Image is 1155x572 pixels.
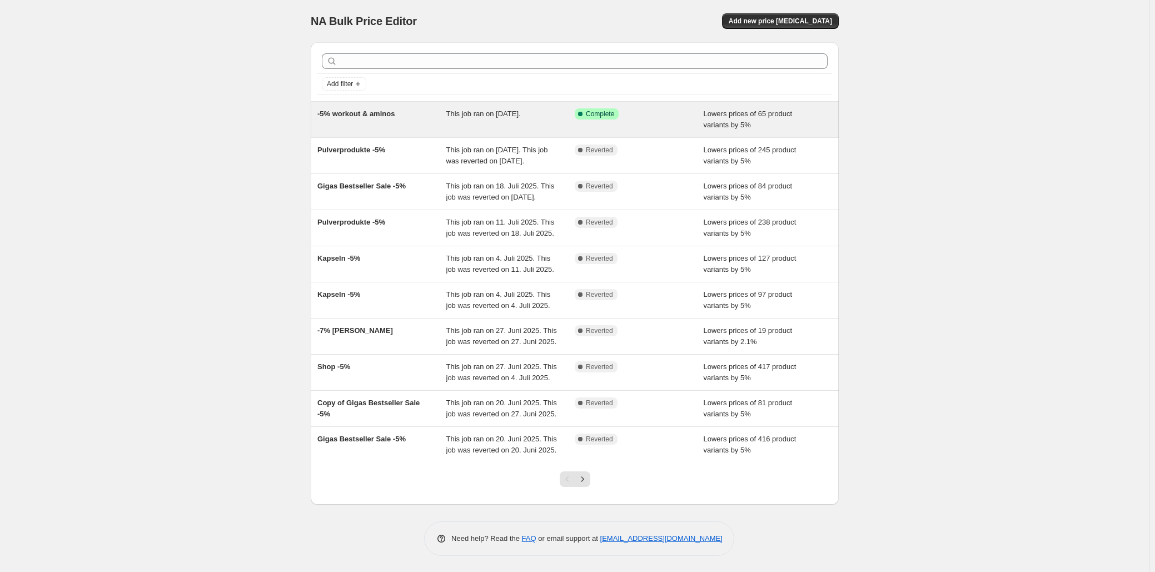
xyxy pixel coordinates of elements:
[729,17,832,26] span: Add new price [MEDICAL_DATA]
[451,534,522,543] span: Need help? Read the
[446,254,554,273] span: This job ran on 4. Juli 2025. This job was reverted on 11. Juli 2025.
[317,218,385,226] span: Pulverprodukte -5%
[317,435,406,443] span: Gigas Bestseller Sale -5%
[586,290,613,299] span: Reverted
[704,399,793,418] span: Lowers prices of 81 product variants by 5%
[317,362,350,371] span: Shop -5%
[446,146,548,165] span: This job ran on [DATE]. This job was reverted on [DATE].
[446,110,521,118] span: This job ran on [DATE].
[446,218,555,237] span: This job ran on 11. Juli 2025. This job was reverted on 18. Juli 2025.
[586,435,613,444] span: Reverted
[560,471,590,487] nav: Pagination
[317,182,406,190] span: Gigas Bestseller Sale -5%
[586,146,613,155] span: Reverted
[446,362,557,382] span: This job ran on 27. Juni 2025. This job was reverted on 4. Juli 2025.
[586,326,613,335] span: Reverted
[600,534,723,543] a: [EMAIL_ADDRESS][DOMAIN_NAME]
[317,290,360,299] span: Kapseln -5%
[586,399,613,407] span: Reverted
[704,326,793,346] span: Lowers prices of 19 product variants by 2.1%
[586,182,613,191] span: Reverted
[586,110,614,118] span: Complete
[704,146,796,165] span: Lowers prices of 245 product variants by 5%
[446,290,551,310] span: This job ran on 4. Juli 2025. This job was reverted on 4. Juli 2025.
[317,326,393,335] span: -7% [PERSON_NAME]
[586,218,613,227] span: Reverted
[722,13,839,29] button: Add new price [MEDICAL_DATA]
[446,182,555,201] span: This job ran on 18. Juli 2025. This job was reverted on [DATE].
[317,146,385,154] span: Pulverprodukte -5%
[586,254,613,263] span: Reverted
[536,534,600,543] span: or email support at
[317,110,395,118] span: -5% workout & aminos
[446,435,557,454] span: This job ran on 20. Juni 2025. This job was reverted on 20. Juni 2025.
[704,218,796,237] span: Lowers prices of 238 product variants by 5%
[704,110,793,129] span: Lowers prices of 65 product variants by 5%
[446,399,557,418] span: This job ran on 20. Juni 2025. This job was reverted on 27. Juni 2025.
[311,15,417,27] span: NA Bulk Price Editor
[704,290,793,310] span: Lowers prices of 97 product variants by 5%
[327,79,353,88] span: Add filter
[704,182,793,201] span: Lowers prices of 84 product variants by 5%
[586,362,613,371] span: Reverted
[322,77,366,91] button: Add filter
[575,471,590,487] button: Next
[317,399,420,418] span: Copy of Gigas Bestseller Sale -5%
[704,435,796,454] span: Lowers prices of 416 product variants by 5%
[317,254,360,262] span: Kapseln -5%
[446,326,557,346] span: This job ran on 27. Juni 2025. This job was reverted on 27. Juni 2025.
[704,254,796,273] span: Lowers prices of 127 product variants by 5%
[522,534,536,543] a: FAQ
[704,362,796,382] span: Lowers prices of 417 product variants by 5%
